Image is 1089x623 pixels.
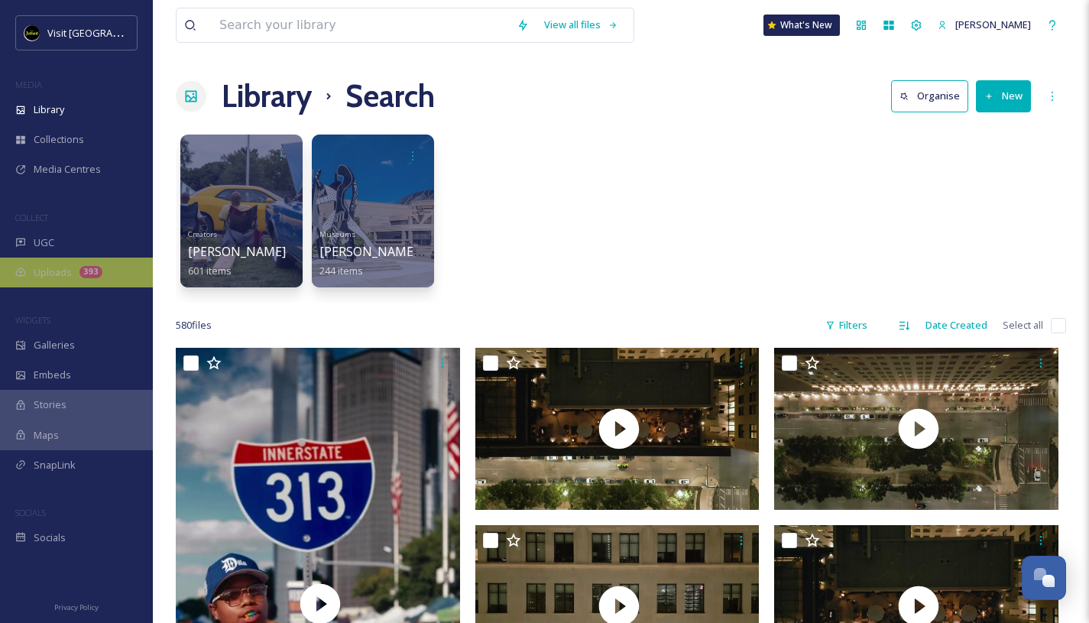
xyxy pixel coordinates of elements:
span: Collections [34,132,84,147]
button: Open Chat [1022,556,1066,600]
span: UGC [34,235,54,250]
span: Visit [GEOGRAPHIC_DATA] [47,25,166,40]
span: Embeds [34,368,71,382]
a: Library [222,73,312,119]
span: Museums [319,229,355,239]
span: Galleries [34,338,75,352]
span: SnapLink [34,458,76,472]
span: WIDGETS [15,314,50,326]
a: Creators[PERSON_NAME]601 items [188,226,286,277]
div: Filters [818,310,875,340]
span: Library [34,102,64,117]
img: thumbnail [475,348,763,510]
a: Privacy Policy [54,597,99,615]
span: COLLECT [15,212,48,223]
span: Creators [188,229,217,239]
span: SOCIALS [15,507,46,518]
span: [PERSON_NAME][GEOGRAPHIC_DATA] [319,243,540,260]
span: Select all [1003,318,1043,333]
a: [PERSON_NAME] [930,10,1039,40]
input: Search your library [212,8,509,42]
span: [PERSON_NAME] [188,243,286,260]
div: Date Created [918,310,995,340]
h1: Search [345,73,435,119]
img: VISIT%20DETROIT%20LOGO%20-%20BLACK%20BACKGROUND.png [24,25,40,41]
span: 244 items [319,264,363,277]
img: thumbnail [774,348,1062,510]
span: [PERSON_NAME] [955,18,1031,31]
span: 601 items [188,264,232,277]
a: View all files [536,10,626,40]
div: 393 [79,266,102,278]
span: Privacy Policy [54,602,99,612]
span: Maps [34,428,59,443]
span: 580 file s [176,318,212,333]
span: Uploads [34,265,72,280]
span: Socials [34,531,66,545]
button: New [976,80,1031,112]
span: MEDIA [15,79,42,90]
a: What's New [763,15,840,36]
span: Stories [34,397,66,412]
a: Museums[PERSON_NAME][GEOGRAPHIC_DATA]244 items [319,226,540,277]
span: Media Centres [34,162,101,177]
button: Organise [891,80,968,112]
